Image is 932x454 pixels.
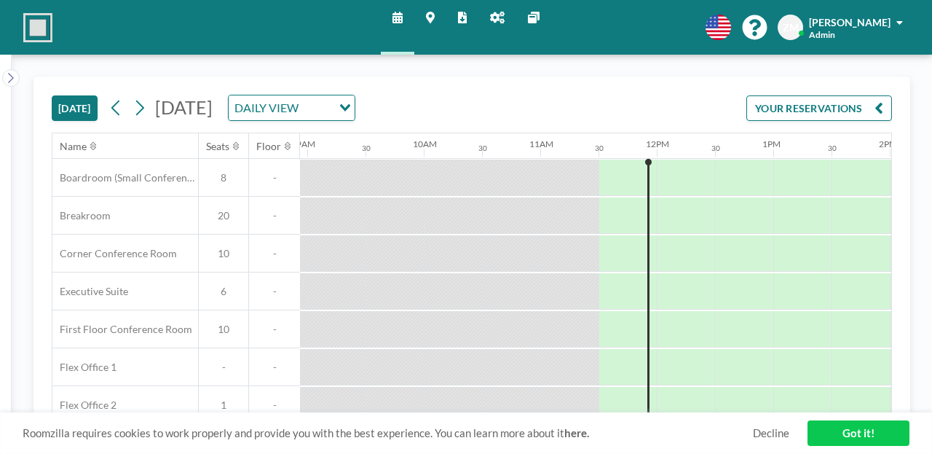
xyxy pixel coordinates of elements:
span: - [249,209,300,222]
div: Name [60,140,87,153]
span: - [249,247,300,260]
div: Search for option [229,95,355,120]
a: Decline [753,426,789,440]
span: ZM [783,21,799,34]
span: Corner Conference Room [52,247,177,260]
div: 30 [478,144,487,153]
img: organization-logo [23,13,52,42]
div: 30 [711,144,720,153]
span: 8 [199,171,248,184]
div: Seats [206,140,229,153]
span: [PERSON_NAME] [809,16,890,28]
span: Boardroom (Small Conference) [52,171,198,184]
span: Roomzilla requires cookies to work properly and provide you with the best experience. You can lea... [23,426,753,440]
span: - [249,285,300,298]
div: 30 [362,144,371,153]
div: Floor [256,140,281,153]
div: 30 [828,144,837,153]
span: - [249,171,300,184]
span: 6 [199,285,248,298]
span: Flex Office 1 [52,361,116,374]
span: [DATE] [155,96,213,118]
div: 11AM [529,138,553,149]
span: - [249,399,300,412]
a: Got it! [807,420,909,446]
button: YOUR RESERVATIONS [746,95,892,121]
span: - [249,323,300,336]
input: Search for option [303,98,331,117]
div: 1PM [762,138,781,149]
span: Flex Office 2 [52,399,116,412]
span: 20 [199,209,248,222]
span: Executive Suite [52,285,128,298]
div: 2PM [879,138,897,149]
div: 9AM [296,138,315,149]
span: 1 [199,399,248,412]
div: 12PM [646,138,669,149]
button: [DATE] [52,95,98,121]
div: 30 [595,144,604,153]
div: 10AM [413,138,437,149]
span: Breakroom [52,209,111,222]
a: here. [564,426,589,439]
span: DAILY VIEW [232,98,301,117]
span: Admin [809,29,835,40]
span: 10 [199,323,248,336]
span: - [199,361,248,374]
span: 10 [199,247,248,260]
span: First Floor Conference Room [52,323,192,336]
span: - [249,361,300,374]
